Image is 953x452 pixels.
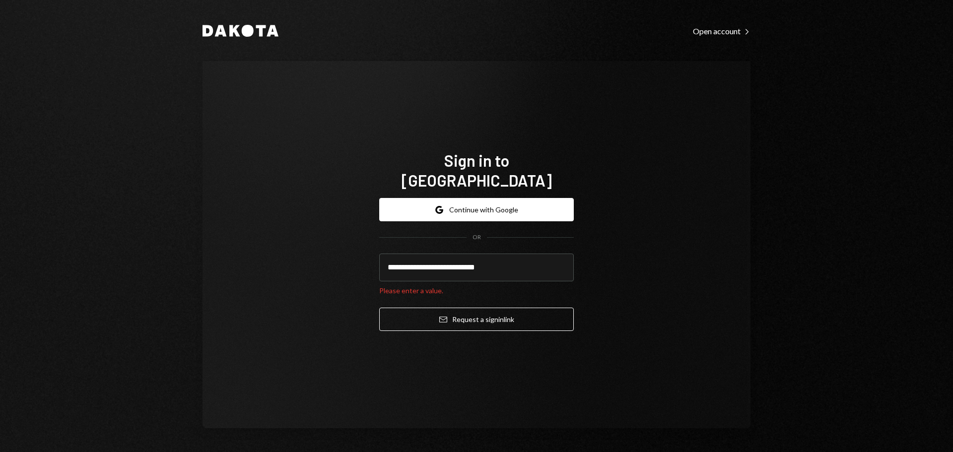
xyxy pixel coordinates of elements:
[379,285,574,296] div: Please enter a value.
[693,25,750,36] a: Open account
[693,26,750,36] div: Open account
[473,233,481,242] div: OR
[379,150,574,190] h1: Sign in to [GEOGRAPHIC_DATA]
[379,308,574,331] button: Request a signinlink
[379,198,574,221] button: Continue with Google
